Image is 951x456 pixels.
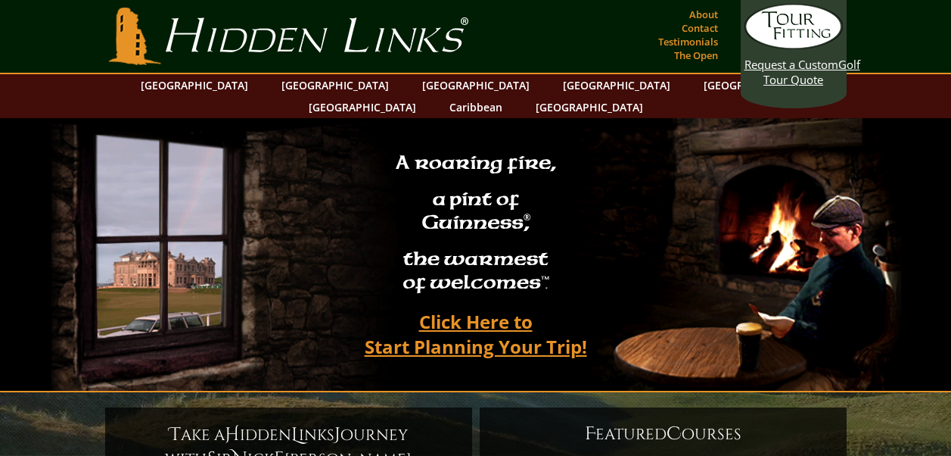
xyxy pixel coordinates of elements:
a: [GEOGRAPHIC_DATA] [274,74,396,96]
span: C [667,422,682,446]
a: [GEOGRAPHIC_DATA] [555,74,678,96]
a: Testimonials [654,31,722,52]
h2: A roaring fire, a pint of Guinness , the warmest of welcomes™. [386,145,566,304]
a: Contact [678,17,722,39]
span: H [225,423,240,447]
a: [GEOGRAPHIC_DATA] [696,74,819,96]
span: F [585,422,595,446]
a: The Open [670,45,722,66]
a: Click Here toStart Planning Your Trip! [350,304,602,364]
a: [GEOGRAPHIC_DATA] [415,74,537,96]
span: T [169,423,181,447]
a: Caribbean [442,96,510,118]
h6: eatured ourses [495,422,831,446]
a: [GEOGRAPHIC_DATA] [528,96,651,118]
span: J [334,423,340,447]
a: About [685,4,722,25]
span: L [291,423,299,447]
a: Request a CustomGolf Tour Quote [744,4,843,87]
a: [GEOGRAPHIC_DATA] [301,96,424,118]
span: Request a Custom [744,57,838,72]
a: [GEOGRAPHIC_DATA] [133,74,256,96]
